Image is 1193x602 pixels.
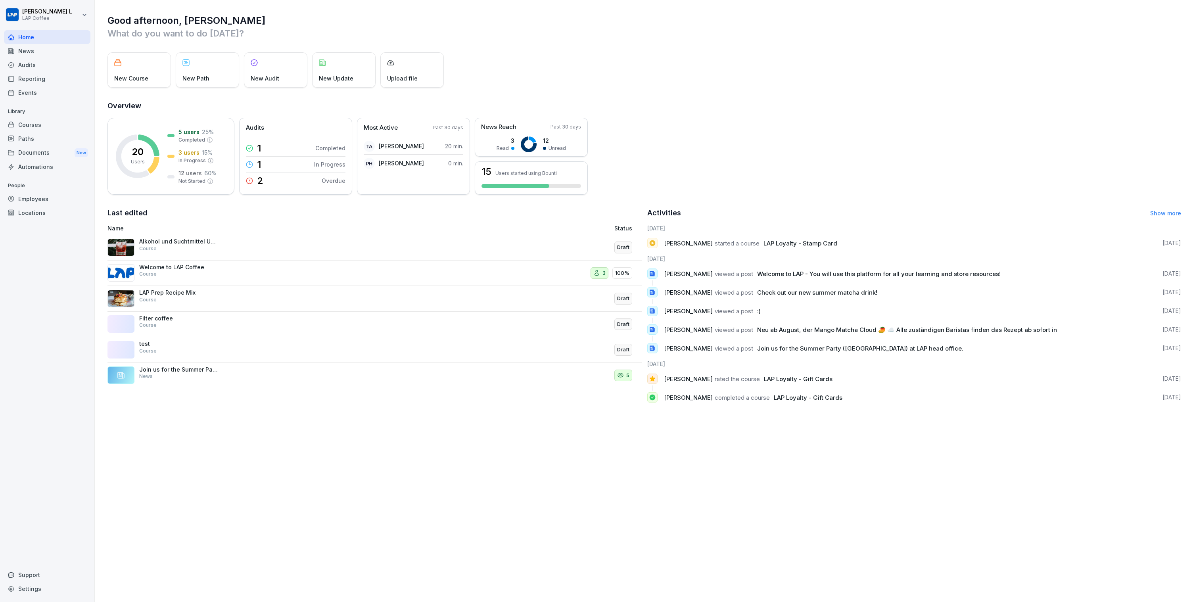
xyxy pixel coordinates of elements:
[4,44,90,58] a: News
[715,307,753,315] span: viewed a post
[4,132,90,146] a: Paths
[107,290,134,307] img: k9yjy2eanlsjlp4t2vp0azvc.png
[763,240,837,247] span: LAP Loyalty - Stamp Card
[1162,288,1181,296] p: [DATE]
[107,235,642,261] a: Alkohol und Suchtmittel UnterweisungCourseDraft
[757,289,877,296] span: Check out our new summer matcha drink!
[614,224,632,232] p: Status
[131,158,145,165] p: Users
[664,270,713,278] span: [PERSON_NAME]
[107,286,642,312] a: LAP Prep Recipe MixCourseDraft
[626,372,629,380] p: 5
[132,147,144,157] p: 20
[4,118,90,132] a: Courses
[481,167,491,176] h3: 15
[664,394,713,401] span: [PERSON_NAME]
[615,269,629,277] p: 100%
[246,123,264,132] p: Audits
[107,207,642,219] h2: Last edited
[107,239,134,256] img: r9f294wq4cndzvq6mzt1bbrd.png
[4,86,90,100] a: Events
[75,148,88,157] div: New
[4,582,90,596] a: Settings
[178,157,206,164] p: In Progress
[178,178,205,185] p: Not Started
[433,124,463,131] p: Past 30 days
[202,148,213,157] p: 15 %
[664,326,713,334] span: [PERSON_NAME]
[664,289,713,296] span: [PERSON_NAME]
[1162,326,1181,334] p: [DATE]
[4,568,90,582] div: Support
[139,245,157,252] p: Course
[4,146,90,160] div: Documents
[617,346,629,354] p: Draft
[4,30,90,44] a: Home
[4,58,90,72] div: Audits
[139,347,157,355] p: Course
[445,142,463,150] p: 20 min.
[1162,375,1181,383] p: [DATE]
[4,146,90,160] a: DocumentsNew
[774,394,842,401] span: LAP Loyalty - Gift Cards
[617,243,629,251] p: Draft
[379,159,424,167] p: [PERSON_NAME]
[1162,393,1181,401] p: [DATE]
[315,144,345,152] p: Completed
[617,295,629,303] p: Draft
[107,27,1181,40] p: What do you want to do [DATE]?
[107,261,642,286] a: Welcome to LAP CoffeeCourse3100%
[1150,210,1181,217] a: Show more
[107,264,134,282] img: i7gafm61vtp8t4rmthn4vqzl.png
[202,128,214,136] p: 25 %
[178,148,199,157] p: 3 users
[715,289,753,296] span: viewed a post
[4,206,90,220] a: Locations
[543,136,566,145] p: 12
[178,128,199,136] p: 5 users
[647,255,1181,263] h6: [DATE]
[715,270,753,278] span: viewed a post
[314,160,345,169] p: In Progress
[257,144,261,153] p: 1
[139,366,219,373] p: Join us for the Summer Party ([GEOGRAPHIC_DATA]) at LAP head office.
[178,169,202,177] p: 12 users
[257,160,261,169] p: 1
[114,74,148,82] p: New Course
[664,307,713,315] span: [PERSON_NAME]
[364,158,375,169] div: PH
[139,238,219,245] p: Alkohol und Suchtmittel Unterweisung
[647,207,681,219] h2: Activities
[602,269,606,277] p: 3
[617,320,629,328] p: Draft
[257,176,263,186] p: 2
[664,240,713,247] span: [PERSON_NAME]
[647,360,1181,368] h6: [DATE]
[364,141,375,152] div: TA
[757,307,761,315] span: :)
[497,145,509,152] p: Read
[664,345,713,352] span: [PERSON_NAME]
[22,15,72,21] p: LAP Coffee
[204,169,217,177] p: 60 %
[4,192,90,206] div: Employees
[1162,307,1181,315] p: [DATE]
[550,123,581,130] p: Past 30 days
[4,160,90,174] div: Automations
[495,170,557,176] p: Users started using Bounti
[182,74,209,82] p: New Path
[4,72,90,86] a: Reporting
[757,270,1001,278] span: Welcome to LAP - You will use this platform for all your learning and store resources!
[715,240,760,247] span: started a course
[107,363,642,389] a: Join us for the Summer Party ([GEOGRAPHIC_DATA]) at LAP head office.News5
[322,176,345,185] p: Overdue
[549,145,566,152] p: Unread
[139,373,153,380] p: News
[757,326,1057,334] span: Neu ab August, der Mango Matcha Cloud 🥭 ☁️ Alle zuständigen Baristas finden das Rezept ab sofort in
